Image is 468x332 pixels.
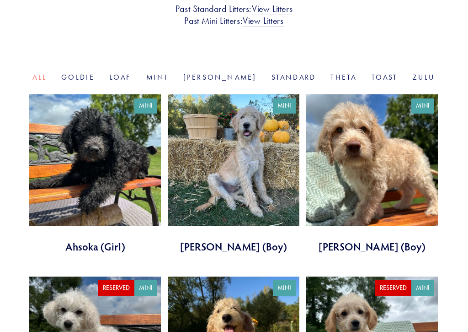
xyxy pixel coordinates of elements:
a: [PERSON_NAME] [183,73,257,82]
a: Mini [146,73,169,82]
a: Theta [330,73,356,82]
a: View Litters [243,16,283,27]
h3: Past Standard Litters: Past Mini Litters: [29,3,439,27]
a: Goldie [61,73,95,82]
a: Loaf [110,73,132,82]
a: Toast [372,73,398,82]
a: View Litters [252,4,292,16]
a: Standard [271,73,316,82]
a: All [32,73,47,82]
a: Zulu [413,73,436,82]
